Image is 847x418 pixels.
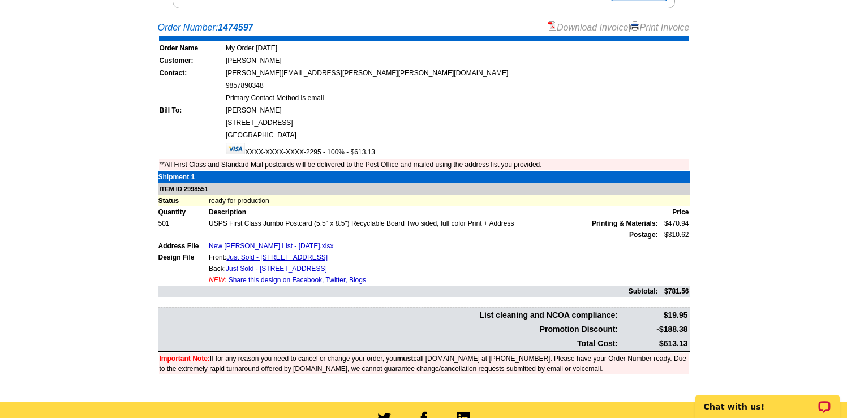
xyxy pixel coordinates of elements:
td: XXXX-XXXX-XXXX-2295 - 100% - $613.13 [225,142,689,158]
td: [PERSON_NAME][EMAIL_ADDRESS][PERSON_NAME][PERSON_NAME][DOMAIN_NAME] [225,67,689,79]
span: NEW: [209,276,226,284]
td: Description [208,206,659,218]
td: My Order [DATE] [225,42,689,54]
td: [PERSON_NAME] [225,105,689,116]
td: ITEM ID 2998551 [158,183,690,196]
td: If for any reason you need to cancel or change your order, you call [DOMAIN_NAME] at [PHONE_NUMBE... [159,353,689,374]
td: Promotion Discount: [159,323,619,336]
img: small-pdf-icon.gif [548,21,557,31]
td: 501 [158,218,208,229]
a: New [PERSON_NAME] List - [DATE].xlsx [209,242,333,250]
a: Print Invoice [630,23,689,32]
td: USPS First Class Jumbo Postcard (5.5" x 8.5") Recyclable Board Two sided, full color Print + Address [208,218,659,229]
td: $470.94 [659,218,690,229]
img: small-print-icon.gif [630,21,639,31]
td: Quantity [158,206,208,218]
span: Printing & Materials: [592,218,658,229]
td: $613.13 [620,337,688,350]
strong: 1474597 [218,23,253,32]
td: ready for production [208,195,690,206]
b: must [397,355,414,363]
td: Order Name [159,42,224,54]
td: Contact: [159,67,224,79]
td: Total Cost: [159,337,619,350]
td: $310.62 [659,229,690,240]
img: visa.gif [226,143,245,154]
td: -$188.38 [620,323,688,336]
a: Download Invoice [548,23,628,32]
td: Customer: [159,55,224,66]
iframe: LiveChat chat widget [688,382,847,418]
td: [GEOGRAPHIC_DATA] [225,130,689,141]
strong: Postage: [629,231,658,239]
td: Status [158,195,208,206]
td: Front: [208,252,659,263]
td: 9857890348 [225,80,689,91]
div: Order Number: [158,21,690,35]
td: Address File [158,240,208,252]
td: [PERSON_NAME] [225,55,689,66]
td: $19.95 [620,309,688,322]
td: Shipment 1 [158,171,208,183]
td: List cleaning and NCOA compliance: [159,309,619,322]
td: Design File [158,252,208,263]
td: Subtotal: [158,286,659,297]
td: **All First Class and Standard Mail postcards will be delivered to the Post Office and mailed usi... [159,159,689,170]
font: Important Note: [160,355,210,363]
td: [STREET_ADDRESS] [225,117,689,128]
td: Bill To: [159,105,224,116]
td: Back: [208,263,659,274]
td: Primary Contact Method is email [225,92,689,104]
td: $781.56 [659,286,690,297]
div: | [548,21,690,35]
a: Just Sold - [STREET_ADDRESS] [226,253,328,261]
a: Share this design on Facebook, Twitter, Blogs [229,276,366,284]
td: Price [659,206,690,218]
a: Just Sold - [STREET_ADDRESS] [226,265,327,273]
